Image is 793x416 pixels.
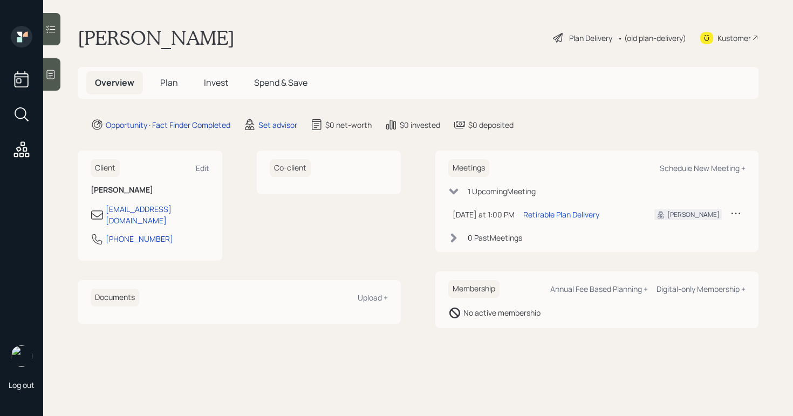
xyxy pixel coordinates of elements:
h6: Meetings [448,159,489,177]
div: No active membership [463,307,541,318]
div: Digital-only Membership + [657,284,746,294]
div: [DATE] at 1:00 PM [453,209,515,220]
div: Log out [9,380,35,390]
span: Invest [204,77,228,88]
div: 0 Past Meeting s [468,232,522,243]
div: 1 Upcoming Meeting [468,186,536,197]
div: Annual Fee Based Planning + [550,284,648,294]
div: $0 net-worth [325,119,372,131]
h6: Co-client [270,159,311,177]
div: Set advisor [258,119,297,131]
h6: Client [91,159,120,177]
h1: [PERSON_NAME] [78,26,235,50]
div: • (old plan-delivery) [618,32,686,44]
div: Upload + [358,292,388,303]
div: [EMAIL_ADDRESS][DOMAIN_NAME] [106,203,209,226]
div: Schedule New Meeting + [660,163,746,173]
img: retirable_logo.png [11,345,32,367]
div: [PERSON_NAME] [667,210,720,220]
span: Spend & Save [254,77,307,88]
div: Retirable Plan Delivery [523,209,599,220]
h6: Documents [91,289,139,306]
div: Edit [196,163,209,173]
div: $0 deposited [468,119,514,131]
div: Plan Delivery [569,32,612,44]
span: Plan [160,77,178,88]
div: $0 invested [400,119,440,131]
div: Kustomer [717,32,751,44]
h6: Membership [448,280,500,298]
span: Overview [95,77,134,88]
div: Opportunity · Fact Finder Completed [106,119,230,131]
h6: [PERSON_NAME] [91,186,209,195]
div: [PHONE_NUMBER] [106,233,173,244]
